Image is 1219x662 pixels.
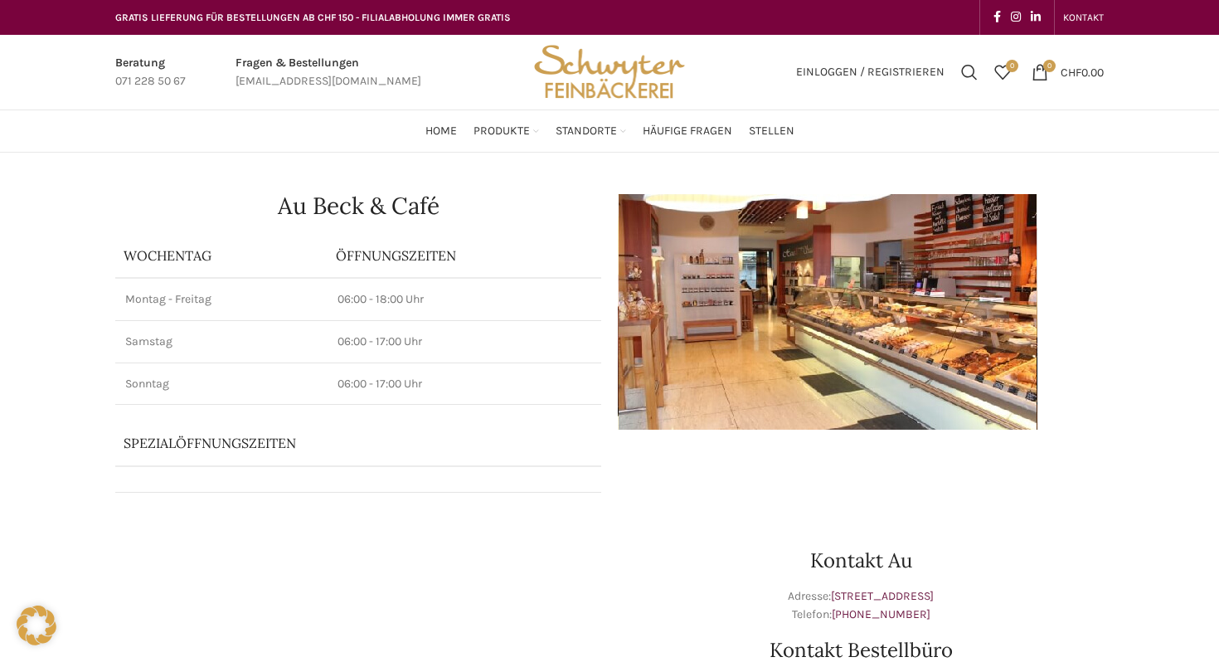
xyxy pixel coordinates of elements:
[643,114,732,148] a: Häufige Fragen
[474,114,539,148] a: Produkte
[336,246,593,265] p: ÖFFNUNGSZEITEN
[528,64,691,78] a: Site logo
[618,640,1104,660] h2: Kontakt Bestellbüro
[788,56,953,89] a: Einloggen / Registrieren
[115,12,511,23] span: GRATIS LIEFERUNG FÜR BESTELLUNGEN AB CHF 150 - FILIALABHOLUNG IMMER GRATIS
[1061,65,1104,79] bdi: 0.00
[1006,60,1018,72] span: 0
[125,291,318,308] p: Montag - Freitag
[643,124,732,139] span: Häufige Fragen
[1026,6,1046,29] a: Linkedin social link
[749,114,794,148] a: Stellen
[988,6,1006,29] a: Facebook social link
[338,291,591,308] p: 06:00 - 18:00 Uhr
[832,607,930,621] a: [PHONE_NUMBER]
[1006,6,1026,29] a: Instagram social link
[986,56,1019,89] div: Meine Wunschliste
[556,124,617,139] span: Standorte
[986,56,1019,89] a: 0
[338,333,591,350] p: 06:00 - 17:00 Uhr
[236,54,421,91] a: Infobox link
[1063,12,1104,23] span: KONTAKT
[1061,65,1081,79] span: CHF
[474,124,530,139] span: Produkte
[953,56,986,89] a: Suchen
[425,124,457,139] span: Home
[425,114,457,148] a: Home
[528,35,691,110] img: Bäckerei Schwyter
[831,589,934,603] a: [STREET_ADDRESS]
[1023,56,1112,89] a: 0 CHF0.00
[124,246,319,265] p: Wochentag
[556,114,626,148] a: Standorte
[749,124,794,139] span: Stellen
[115,194,601,217] h1: Au Beck & Café
[124,434,546,452] p: Spezialöffnungszeiten
[125,376,318,392] p: Sonntag
[618,587,1104,625] p: Adresse: Telefon:
[125,333,318,350] p: Samstag
[115,54,186,91] a: Infobox link
[338,376,591,392] p: 06:00 - 17:00 Uhr
[1063,1,1104,34] a: KONTAKT
[107,114,1112,148] div: Main navigation
[1043,60,1056,72] span: 0
[1055,1,1112,34] div: Secondary navigation
[618,551,1104,571] h2: Kontakt Au
[796,66,945,78] span: Einloggen / Registrieren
